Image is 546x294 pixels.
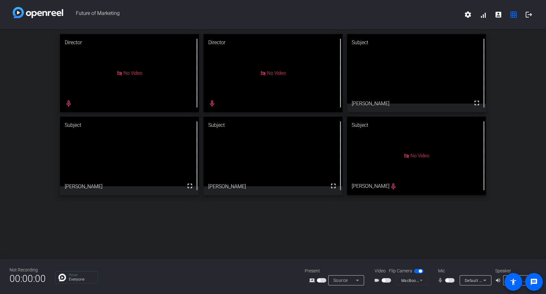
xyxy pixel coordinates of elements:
p: Everyone [69,277,95,281]
p: Group [69,273,95,277]
div: Speaker [495,268,533,274]
mat-icon: grid_on [510,11,517,18]
div: Not Recording [10,267,46,273]
mat-icon: logout [525,11,533,18]
mat-icon: volume_up [495,277,503,284]
mat-icon: fullscreen [330,182,337,190]
div: Subject [60,117,199,134]
div: Subject [347,117,486,134]
span: Source [333,278,348,283]
span: Flip Camera [389,268,412,274]
div: Director [203,34,343,51]
img: Chat Icon [58,274,66,281]
div: Mic [432,268,495,274]
span: No Video [410,153,429,159]
span: No Video [123,70,142,76]
mat-icon: accessibility [509,278,517,286]
mat-icon: screen_share_outline [309,277,317,284]
div: Director [60,34,199,51]
mat-icon: fullscreen [473,99,481,107]
mat-icon: mic_none [437,277,445,284]
span: Future of Marketing [63,7,460,22]
mat-icon: videocam_outline [374,277,382,284]
mat-icon: account_box [495,11,502,18]
span: Video [375,268,386,274]
mat-icon: message [530,278,538,286]
div: Subject [203,117,343,134]
div: Subject [347,34,486,51]
span: No Video [267,70,286,76]
img: white-gradient.svg [13,7,63,18]
div: Present [305,268,368,274]
mat-icon: settings [464,11,472,18]
span: 00:00:00 [10,271,46,286]
mat-icon: fullscreen [186,182,194,190]
button: signal_cellular_alt [476,7,491,22]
